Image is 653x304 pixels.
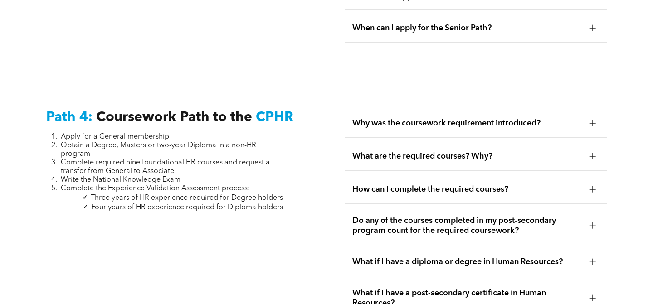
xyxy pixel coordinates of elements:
span: Obtain a Degree, Masters or two-year Diploma in a non-HR program [61,142,256,158]
span: What if I have a diploma or degree in Human Resources? [352,257,582,267]
span: What are the required courses? Why? [352,151,582,161]
span: Coursework Path to the [96,111,252,124]
span: Why was the coursework requirement introduced? [352,118,582,128]
span: Path 4: [46,111,93,124]
span: Write the National Knowledge Exam [61,176,180,183]
span: Four years of HR experience required for Diploma holders [91,204,283,211]
span: Apply for a General membership [61,133,169,140]
span: Do any of the courses completed in my post-secondary program count for the required coursework? [352,216,582,236]
span: Complete required nine foundational HR courses and request a transfer from General to Associate [61,159,270,175]
span: CPHR [256,111,293,124]
span: How can I complete the required courses? [352,184,582,194]
span: Complete the Experience Validation Assessment process: [61,185,250,192]
span: When can I apply for the Senior Path? [352,23,582,33]
span: Three years of HR experience required for Degree holders [91,194,283,202]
